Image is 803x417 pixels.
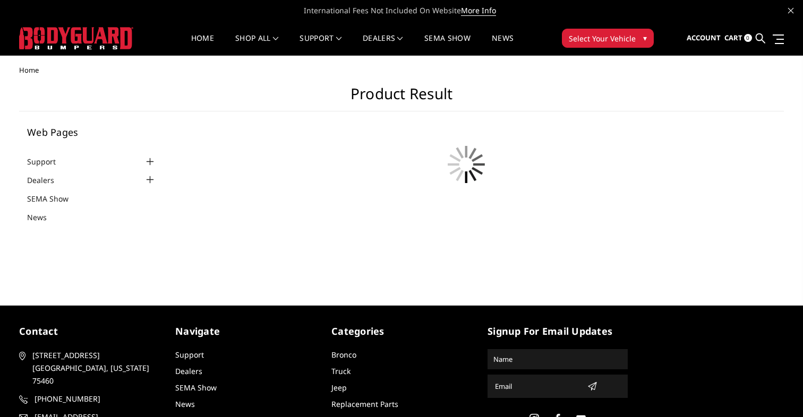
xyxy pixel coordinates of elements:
a: shop all [235,34,278,55]
h5: Categories [331,324,472,338]
a: Support [27,156,69,167]
button: Select Your Vehicle [562,29,654,48]
span: [PHONE_NUMBER] [35,393,158,405]
a: Truck [331,366,351,376]
a: Dealers [363,34,403,55]
a: SEMA Show [424,34,471,55]
a: Support [175,350,204,360]
h5: contact [19,324,159,338]
input: Email [491,378,583,395]
a: Replacement Parts [331,399,398,409]
a: Dealers [175,366,202,376]
input: Name [489,351,626,368]
a: Jeep [331,383,347,393]
a: Dealers [27,175,67,186]
a: More Info [461,5,496,16]
a: Home [191,34,214,55]
a: SEMA Show [175,383,217,393]
span: [STREET_ADDRESS] [GEOGRAPHIC_DATA], [US_STATE] 75460 [32,349,156,387]
a: News [492,34,514,55]
span: Cart [724,33,742,42]
img: BODYGUARD BUMPERS [19,27,133,49]
img: preloader.gif [440,138,493,191]
span: Select Your Vehicle [569,33,636,44]
span: 0 [744,34,752,42]
a: Cart 0 [724,24,752,53]
span: ▾ [643,32,647,44]
a: Account [687,24,721,53]
span: Home [19,65,39,75]
a: News [175,399,195,409]
h1: Product Result [19,85,784,111]
h5: Navigate [175,324,315,338]
a: News [27,212,60,223]
span: Account [687,33,721,42]
a: [PHONE_NUMBER] [19,393,159,405]
a: Bronco [331,350,356,360]
a: SEMA Show [27,193,82,204]
a: Support [300,34,341,55]
h5: Web Pages [27,127,157,137]
h5: signup for email updates [488,324,628,338]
